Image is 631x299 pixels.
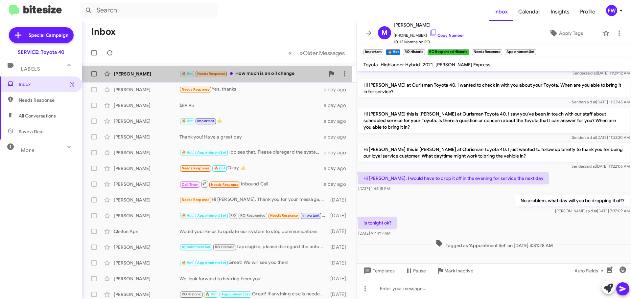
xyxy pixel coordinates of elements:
span: Labels [21,66,40,72]
button: Auto Fields [569,265,611,277]
span: Call Them [182,182,199,187]
div: We look forward to hearing from you! [179,275,327,282]
span: said at [585,135,596,140]
span: Highlander Hybrid [381,62,420,68]
span: [DATE] 9:44:17 AM [358,231,390,236]
a: Profile [575,2,600,21]
button: Mark Inactive [431,265,479,277]
small: RO Responded Historic [428,49,469,55]
div: [DATE] [327,291,351,298]
span: [PERSON_NAME] [394,21,464,29]
div: Yes, thanks [179,86,324,93]
a: Insights [546,2,575,21]
div: a day ago [324,102,351,109]
span: [PERSON_NAME] Express [435,62,490,68]
small: RO Historic [403,49,425,55]
small: Important [363,49,383,55]
span: Needs Response [182,87,210,92]
div: a day ago [324,134,351,140]
div: [PERSON_NAME] [114,134,179,140]
span: [PERSON_NAME] [DATE] 7:37:09 AM [555,208,630,213]
button: Pause [400,265,431,277]
a: Special Campaign [9,27,74,43]
span: 🔥 Hot [182,72,193,76]
span: Important [302,213,319,218]
span: Sender [DATE] 11:23:20 AM [572,135,630,140]
span: Special Campaign [29,32,68,38]
div: a day ago [324,149,351,156]
div: [DATE] [327,260,351,266]
span: Toyota [363,62,378,68]
span: Auto Fields [574,265,606,277]
p: Hi [PERSON_NAME] at Ourisman Toyota 40. I wanted to check in with you about your Toyota. When are... [358,79,630,97]
span: Apply Tags [559,27,583,39]
div: $89.95 [179,102,324,109]
span: Sender [DATE] 11:29:12 AM [573,71,630,75]
p: Hi [PERSON_NAME]. I would have to drop it off in the evening for service the next day [358,172,549,184]
div: How much is an oil change [179,70,325,77]
div: Would you like us to update our system to stop communications [179,228,327,235]
div: a day ago [324,181,351,187]
button: Next [295,46,349,60]
button: Apply Tags [532,27,599,39]
h1: Inbox [91,27,116,37]
span: Appointment Set [197,150,226,155]
span: 2021 [423,62,433,68]
p: Hi [PERSON_NAME] this is [PERSON_NAME] at Ourisman Toyota 40. I just wanted to follow up briefly ... [358,143,630,162]
span: Needs Response [197,72,225,76]
span: RO [230,213,236,218]
span: Appointment Set [182,245,211,249]
div: [PERSON_NAME] [114,291,179,298]
span: said at [584,164,596,169]
span: Important [197,119,214,123]
div: a day ago [324,118,351,124]
div: [PERSON_NAME] [114,149,179,156]
span: Inbox [19,81,75,88]
span: Pause [413,265,426,277]
div: I do see that. Please disregard the system generated texts. [179,149,324,156]
button: Previous [284,46,296,60]
div: [PERSON_NAME] [114,165,179,172]
div: [DATE] [327,228,351,235]
div: Great! We will see you then! [179,259,327,267]
div: [PERSON_NAME] [114,102,179,109]
div: [DATE] [327,244,351,250]
div: Hi [PERSON_NAME], Thank you for your message, Sorry was on a long maternity leave and my car has ... [179,196,327,203]
span: 10-12 Months no RO [394,39,464,45]
span: Needs Response [182,166,210,170]
a: Inbox [489,2,513,21]
small: Needs Response [472,49,502,55]
small: 🔥 Hot [386,49,400,55]
div: [PERSON_NAME] [114,244,179,250]
span: RO Responded [240,213,266,218]
p: Is tonight ok? [358,217,397,229]
span: 🔥 Hot [182,119,193,123]
span: Sender [DATE] 11:22:06 AM [572,164,630,169]
span: Older Messages [303,50,345,57]
div: FW [606,5,617,16]
span: Needs Response [19,97,75,103]
span: Mark Inactive [444,265,473,277]
span: Templates [362,265,395,277]
div: 👍 [179,117,324,125]
span: Appointment Set [197,213,226,218]
span: « [288,49,292,57]
p: No problem, what day will you be dropping it off? [515,195,630,206]
span: 🔥 Hot [214,166,225,170]
nav: Page navigation example [285,46,349,60]
div: SERVICE: Toyota 40 [18,49,64,55]
div: [DATE] [327,275,351,282]
div: [PERSON_NAME] [114,86,179,93]
span: M [382,28,387,38]
p: Hi [PERSON_NAME] this is [PERSON_NAME] at Ourisman Toyota 40. I saw you've been in touch with our... [358,108,630,133]
span: More [21,147,35,153]
span: Appointment Set [197,261,226,265]
span: » [299,49,303,57]
div: Okay 👍 [179,164,324,172]
a: Copy Number [430,33,464,38]
span: 🔥 Hot [182,261,193,265]
span: Appointment Set [221,292,250,296]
